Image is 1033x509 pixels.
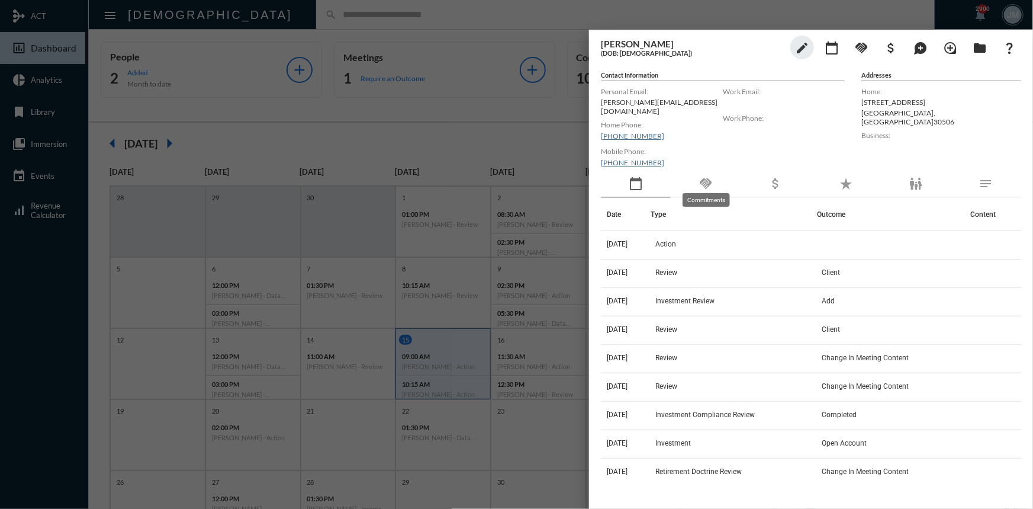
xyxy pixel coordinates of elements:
[601,87,723,96] label: Personal Email:
[861,108,1021,126] p: [GEOGRAPHIC_DATA] , [GEOGRAPHIC_DATA] 30506
[861,71,1021,81] h5: Addresses
[607,297,627,305] span: [DATE]
[601,120,723,129] label: Home Phone:
[817,198,964,231] th: Outcome
[861,98,1021,107] p: [STREET_ADDRESS]
[607,382,627,390] span: [DATE]
[601,71,845,81] h5: Contact Information
[822,325,840,334] span: Client
[607,268,627,277] span: [DATE]
[820,36,844,59] button: Add meeting
[909,177,923,191] mat-icon: family_restroom
[723,114,845,123] label: Work Phone:
[938,36,962,59] button: Add Introduction
[979,177,993,191] mat-icon: notes
[879,36,903,59] button: Add Business
[607,411,627,419] span: [DATE]
[601,49,784,57] h5: (DOB: [DEMOGRAPHIC_DATA])
[849,36,873,59] button: Add Commitment
[601,198,651,231] th: Date
[795,41,809,55] mat-icon: edit
[769,177,783,191] mat-icon: attach_money
[884,41,898,55] mat-icon: attach_money
[822,382,909,390] span: Change In Meeting Content
[861,131,1021,140] label: Business:
[651,198,817,231] th: Type
[822,411,857,419] span: Completed
[825,41,839,55] mat-icon: calendar_today
[822,439,867,447] span: Open Account
[655,382,677,390] span: Review
[601,147,723,156] label: Mobile Phone:
[655,297,715,305] span: Investment Review
[655,240,676,248] span: Action
[854,41,868,55] mat-icon: handshake
[601,98,723,116] p: [PERSON_NAME][EMAIL_ADDRESS][DOMAIN_NAME]
[655,325,677,334] span: Review
[943,41,957,55] mat-icon: loupe
[601,39,784,49] h3: [PERSON_NAME]
[997,36,1021,59] button: What If?
[699,177,713,191] mat-icon: handshake
[790,36,814,59] button: edit person
[607,354,627,362] span: [DATE]
[607,240,627,248] span: [DATE]
[913,41,928,55] mat-icon: maps_ugc
[601,132,664,140] a: [PHONE_NUMBER]
[973,41,987,55] mat-icon: folder
[968,36,992,59] button: Archives
[655,468,742,476] span: Retirement Doctrine Review
[607,325,627,334] span: [DATE]
[822,268,840,277] span: Client
[683,193,730,207] div: Commitments
[723,87,845,96] label: Work Email:
[655,411,755,419] span: Investment Compliance Review
[629,177,643,191] mat-icon: calendar_today
[607,439,627,447] span: [DATE]
[601,158,664,167] a: [PHONE_NUMBER]
[822,297,835,305] span: Add
[909,36,932,59] button: Add Mention
[822,468,909,476] span: Change In Meeting Content
[839,177,853,191] mat-icon: star_rate
[1002,41,1016,55] mat-icon: question_mark
[607,468,627,476] span: [DATE]
[655,354,677,362] span: Review
[861,87,1021,96] label: Home:
[964,198,1021,231] th: Content
[655,268,677,277] span: Review
[655,439,691,447] span: Investment
[822,354,909,362] span: Change In Meeting Content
